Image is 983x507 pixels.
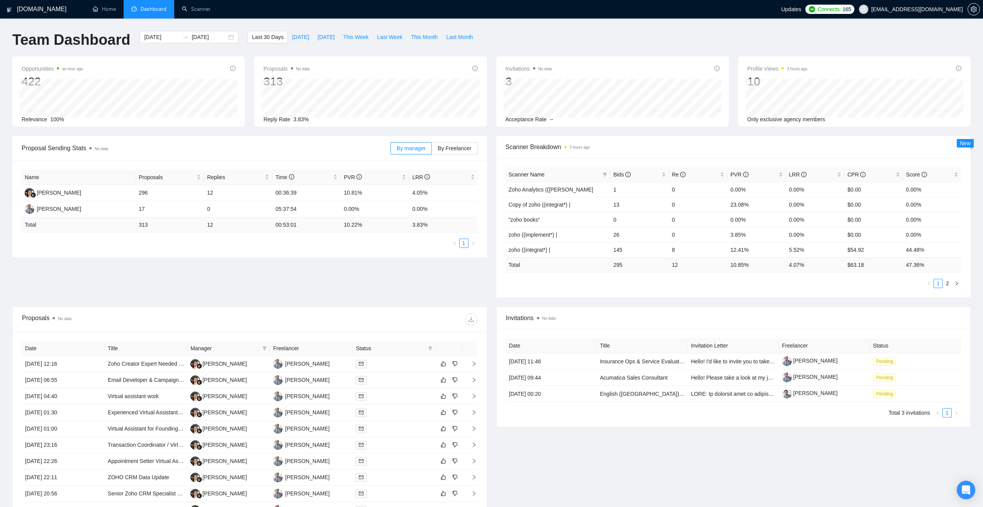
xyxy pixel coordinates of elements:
button: left [450,239,459,248]
input: Start date [144,33,179,41]
span: 165 [842,5,851,14]
span: Scanner Breakdown [506,142,962,152]
a: Pending [873,358,899,364]
div: [PERSON_NAME] [285,489,329,498]
td: 0.00% [786,212,845,227]
th: Replies [204,170,272,185]
div: [PERSON_NAME] [285,457,329,465]
a: Insurance Ops & Service Evaluation – Paid Survey [600,358,722,365]
span: Last 30 Days [252,33,284,41]
td: 00:36:39 [272,185,341,201]
span: -- [550,116,553,122]
button: This Week [339,31,373,43]
time: 3 hours ago [570,145,590,149]
a: AS[PERSON_NAME] [273,474,329,480]
button: dislike [450,359,460,368]
a: English ([GEOGRAPHIC_DATA]) Voice Actors Needed for Fictional Character Recording [600,391,812,397]
img: gigradar-bm.png [197,493,202,499]
button: like [439,424,448,433]
button: like [439,408,448,417]
img: LA [190,375,200,385]
td: Total [22,217,136,232]
a: Copy of zoho ((integrat*) | [509,202,570,208]
span: PVR [344,174,362,180]
span: like [441,458,446,464]
img: AS [273,408,283,417]
a: AS[PERSON_NAME] [273,458,329,464]
span: dashboard [131,6,137,12]
img: logo [7,3,12,16]
td: 0 [669,227,728,242]
span: like [441,409,446,415]
div: [PERSON_NAME] [202,441,247,449]
td: 17 [136,201,204,217]
td: 0.00% [786,182,845,197]
span: No data [296,67,310,71]
span: like [441,426,446,432]
span: mail [359,443,363,447]
span: like [441,393,446,399]
img: gigradar-bm.png [197,444,202,450]
img: gigradar-bm.png [197,461,202,466]
img: gigradar-bm.png [197,428,202,434]
div: [PERSON_NAME] [285,408,329,417]
span: filter [603,172,607,177]
span: info-circle [801,172,806,177]
span: Only exclusive agency members [747,116,825,122]
a: [PERSON_NAME] [782,374,838,380]
a: LA[PERSON_NAME] [190,474,247,480]
span: dislike [452,490,458,497]
td: 10.81% [341,185,409,201]
img: gigradar-bm.png [197,380,202,385]
td: 0.00% [903,227,962,242]
span: info-circle [424,174,430,180]
button: like [439,359,448,368]
div: [PERSON_NAME] [285,359,329,368]
span: Dashboard [141,6,166,12]
span: [DATE] [292,33,309,41]
td: 12 [204,217,272,232]
span: mail [359,394,363,398]
td: 23.08% [727,197,786,212]
a: Zoho Creator Expert Needed for Client and Employee Portal Setup [108,361,268,367]
span: Time [275,174,294,180]
td: 0.00% [903,212,962,227]
button: dislike [450,489,460,498]
span: Acceptance Rate [506,116,547,122]
span: This Week [343,33,368,41]
img: LA [190,456,200,466]
td: 0 [204,201,272,217]
td: $0.00 [844,197,903,212]
th: Name [22,170,136,185]
a: Senior Zoho CRM Specialist – System Design & Optimization (Francophone) [108,490,292,497]
span: right [471,241,475,246]
th: Proposals [136,170,204,185]
img: LA [190,489,200,499]
li: Next Page [952,279,961,288]
div: 3 [506,74,552,89]
img: c128VkDH7nOSrgLsgoVzFIzKqlqPuQqZ0JIDOyngEqnG2OHNurPRCTTB88-0k3y03h [782,373,792,382]
div: [PERSON_NAME] [202,376,247,384]
span: Opportunities [22,64,83,73]
div: [PERSON_NAME] [285,424,329,433]
img: LA [190,408,200,417]
a: Pending [873,390,899,397]
span: Scanner Name [509,171,545,178]
img: LA [190,440,200,450]
a: "zoho books" [509,217,540,223]
button: dislike [450,424,460,433]
span: info-circle [860,172,866,177]
span: dislike [452,377,458,383]
span: New [960,140,971,146]
span: info-circle [357,174,362,180]
a: LA[PERSON_NAME] [190,425,247,431]
a: Experienced Virtual Assistant for Construction and Real Estate Development [108,409,291,415]
span: 3.83% [294,116,309,122]
img: gigradar-bm.png [197,477,202,482]
span: By Freelancer [438,145,471,151]
button: like [439,375,448,385]
li: Previous Page [450,239,459,248]
span: No data [95,147,108,151]
a: LA[PERSON_NAME] [190,393,247,399]
span: This Month [411,33,438,41]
